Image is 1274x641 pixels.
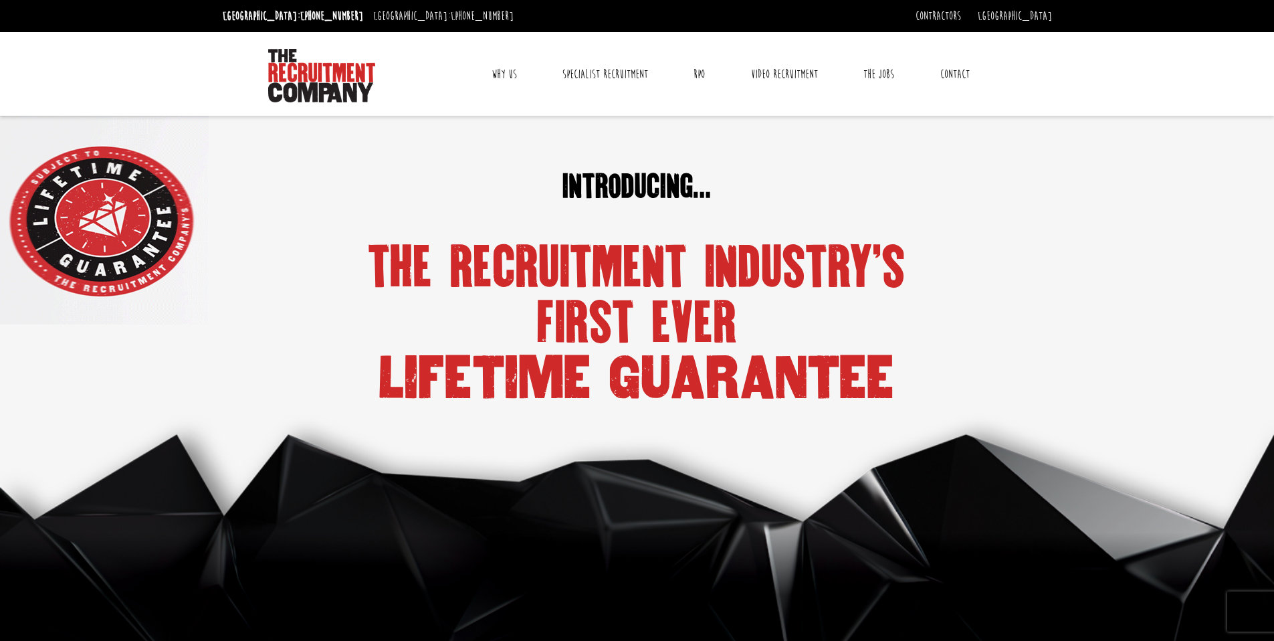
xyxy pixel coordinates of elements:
[978,9,1052,23] a: [GEOGRAPHIC_DATA]
[683,58,715,91] a: RPO
[916,9,961,23] a: Contractors
[482,58,527,91] a: Why Us
[300,9,363,23] a: [PHONE_NUMBER]
[366,240,908,406] h1: the recruitment industry's first ever LIFETIME GUARANTEE
[853,58,904,91] a: The Jobs
[552,58,658,91] a: Specialist Recruitment
[930,58,980,91] a: Contact
[268,49,375,102] img: The Recruitment Company
[562,168,712,205] span: introducing…
[451,9,514,23] a: [PHONE_NUMBER]
[370,5,517,27] li: [GEOGRAPHIC_DATA]:
[219,5,366,27] li: [GEOGRAPHIC_DATA]:
[741,58,828,91] a: Video Recruitment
